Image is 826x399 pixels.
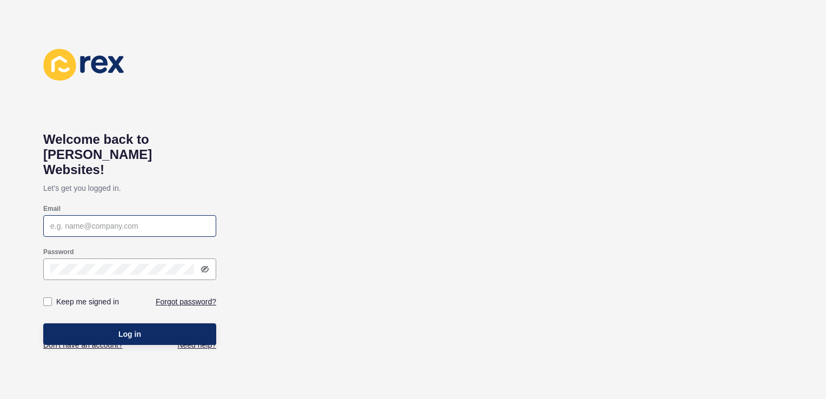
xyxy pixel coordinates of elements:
[43,132,216,177] h1: Welcome back to [PERSON_NAME] Websites!
[156,296,216,307] a: Forgot password?
[43,248,74,256] label: Password
[118,329,141,340] span: Log in
[43,204,61,213] label: Email
[56,296,119,307] label: Keep me signed in
[50,221,209,231] input: e.g. name@company.com
[43,323,216,345] button: Log in
[43,177,216,199] p: Let's get you logged in.
[43,340,123,350] a: Don't have an account?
